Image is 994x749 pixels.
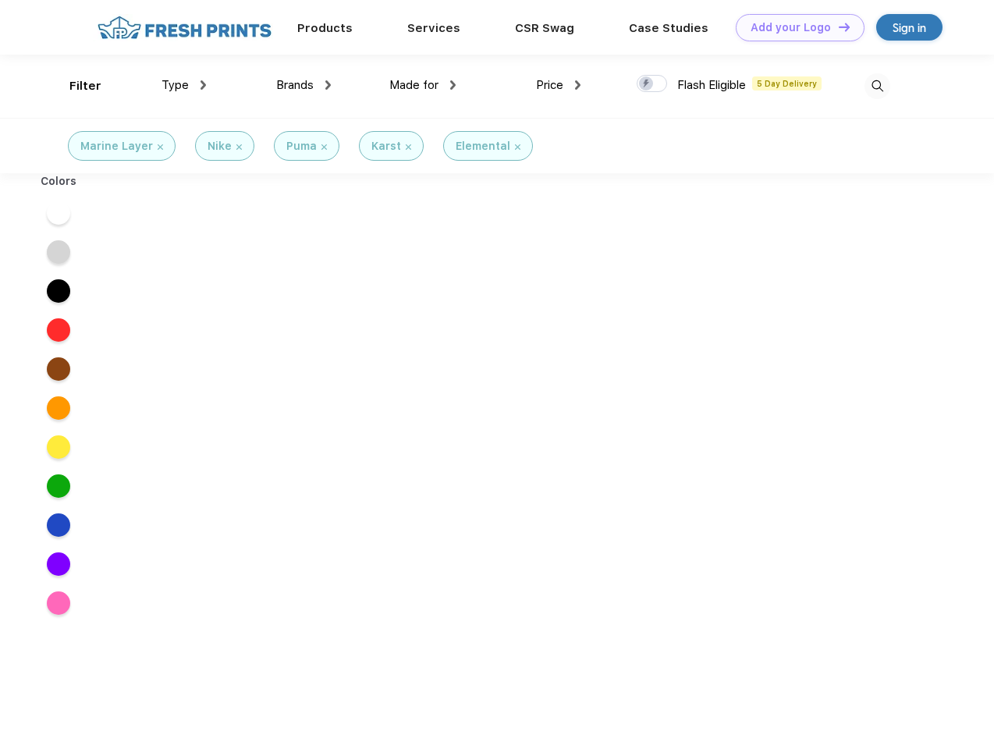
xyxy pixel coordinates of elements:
[93,14,276,41] img: fo%20logo%202.webp
[80,138,153,154] div: Marine Layer
[286,138,317,154] div: Puma
[201,80,206,90] img: dropdown.png
[325,80,331,90] img: dropdown.png
[162,78,189,92] span: Type
[407,21,460,35] a: Services
[536,78,563,92] span: Price
[515,144,520,150] img: filter_cancel.svg
[371,138,401,154] div: Karst
[515,21,574,35] a: CSR Swag
[456,138,510,154] div: Elemental
[29,173,89,190] div: Colors
[450,80,456,90] img: dropdown.png
[276,78,314,92] span: Brands
[208,138,232,154] div: Nike
[575,80,580,90] img: dropdown.png
[406,144,411,150] img: filter_cancel.svg
[864,73,890,99] img: desktop_search.svg
[236,144,242,150] img: filter_cancel.svg
[158,144,163,150] img: filter_cancel.svg
[321,144,327,150] img: filter_cancel.svg
[876,14,943,41] a: Sign in
[752,76,822,91] span: 5 Day Delivery
[677,78,746,92] span: Flash Eligible
[297,21,353,35] a: Products
[69,77,101,95] div: Filter
[389,78,438,92] span: Made for
[839,23,850,31] img: DT
[893,19,926,37] div: Sign in
[751,21,831,34] div: Add your Logo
